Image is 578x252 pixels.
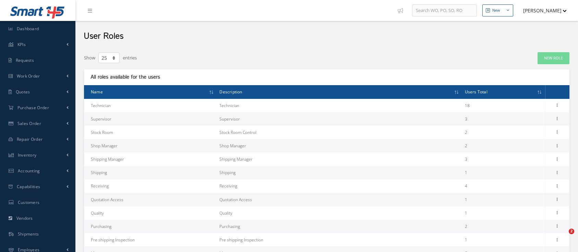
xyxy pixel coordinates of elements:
[18,152,37,158] span: Inventory
[217,152,462,166] td: Shipping Manager
[462,152,545,166] td: 3
[462,206,545,220] td: 1
[462,126,545,139] td: 2
[84,220,217,233] td: Purchasing
[462,99,545,112] td: 18
[84,99,217,112] td: Technician
[123,52,137,61] label: entries
[17,26,39,32] span: Dashboard
[219,88,242,95] span: Description
[217,206,462,220] td: Quality
[84,193,217,206] td: Quotation Access
[84,112,217,126] td: Supervisor
[17,136,43,142] span: Repair Order
[84,152,217,166] td: Shipping Manager
[17,42,26,47] span: KPIs
[84,31,123,42] h2: User Roles
[217,233,462,247] td: Pre shipping Inspection
[88,74,208,81] div: All roles available for the users
[84,166,217,179] td: Shipping
[217,179,462,193] td: Receiving
[16,215,33,221] span: Vendors
[17,105,49,111] span: Purchase Order
[492,8,500,13] div: New
[84,206,217,220] td: Quality
[217,220,462,233] td: Purchasing
[569,229,574,234] span: 2
[538,52,569,64] a: New Role
[84,139,217,152] td: Shop Manager
[84,179,217,193] td: Receiving
[555,229,571,245] iframe: Intercom live chat
[462,179,545,193] td: 4
[217,139,462,152] td: Shop Manager
[462,112,545,126] td: 3
[84,52,95,61] label: Show
[17,184,40,190] span: Capabilities
[84,233,217,247] td: Pre shipping Inspection
[465,88,487,95] span: Users Total
[412,4,477,17] input: Search WO, PO, SO, RO
[84,126,217,139] td: Stock Room
[217,126,462,139] td: Stock Room Control
[462,166,545,179] td: 1
[16,89,30,95] span: Quotes
[217,166,462,179] td: Shipping
[91,88,103,95] span: Name
[18,199,40,205] span: Customers
[217,112,462,126] td: Supervisor
[462,233,545,247] td: 1
[17,73,40,79] span: Work Order
[217,99,462,112] td: Technician
[17,121,41,126] span: Sales Order
[217,193,462,206] td: Quotation Access
[482,4,513,16] button: New
[16,57,34,63] span: Requests
[462,139,545,152] td: 2
[517,4,567,17] button: [PERSON_NAME]
[462,220,545,233] td: 2
[462,193,545,206] td: 1
[18,231,39,237] span: Shipments
[18,168,40,174] span: Accounting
